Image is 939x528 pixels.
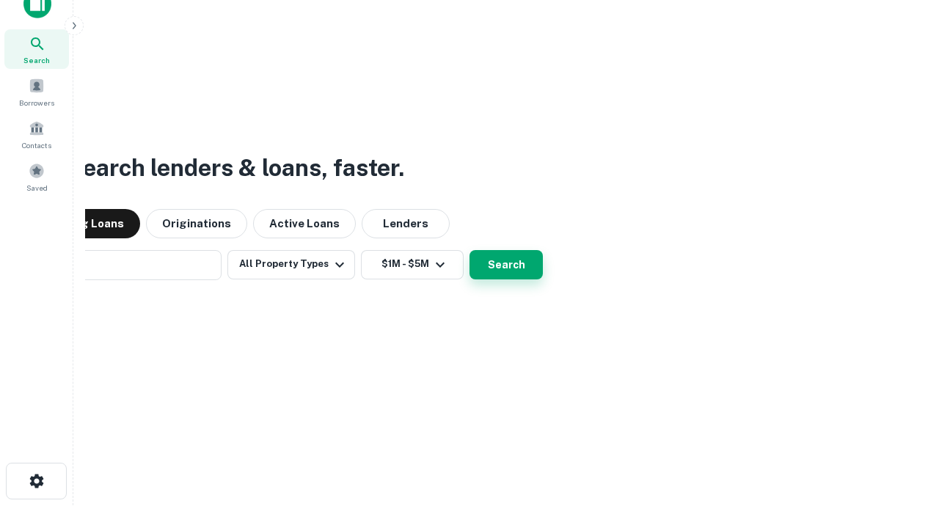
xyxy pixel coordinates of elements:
[227,250,355,279] button: All Property Types
[4,157,69,197] a: Saved
[361,250,464,279] button: $1M - $5M
[4,72,69,111] a: Borrowers
[67,150,404,186] h3: Search lenders & loans, faster.
[362,209,450,238] button: Lenders
[469,250,543,279] button: Search
[4,114,69,154] a: Contacts
[4,29,69,69] a: Search
[146,209,247,238] button: Originations
[866,364,939,434] iframe: Chat Widget
[26,182,48,194] span: Saved
[23,54,50,66] span: Search
[22,139,51,151] span: Contacts
[19,97,54,109] span: Borrowers
[253,209,356,238] button: Active Loans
